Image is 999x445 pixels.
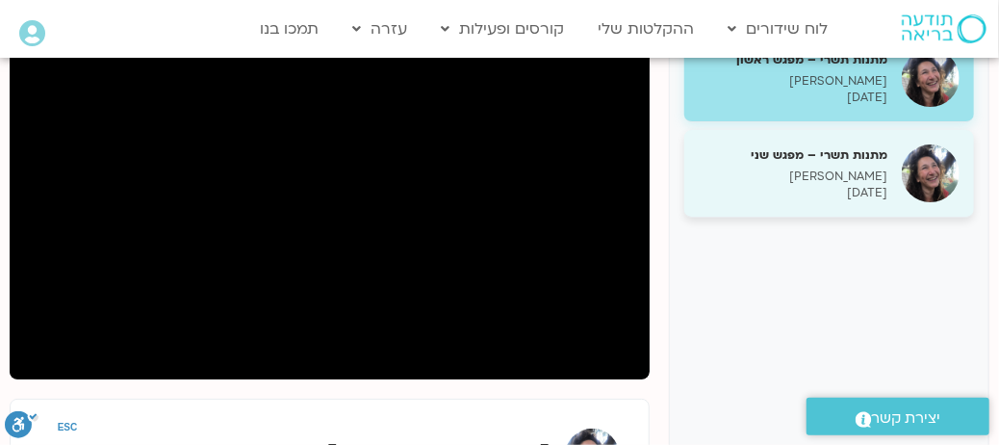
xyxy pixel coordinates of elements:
[344,11,418,47] a: עזרה
[719,11,838,47] a: לוח שידורים
[699,73,887,90] p: [PERSON_NAME]
[807,398,989,435] a: יצירת קשר
[589,11,704,47] a: ההקלטות שלי
[699,51,887,68] h5: מתנות תשרי – מפגש ראשון
[699,146,887,164] h5: מתנות תשרי – מפגש שני
[902,14,986,43] img: תודעה בריאה
[902,144,960,202] img: מתנות תשרי – מפגש שני
[250,11,329,47] a: תמכו בנו
[432,11,575,47] a: קורסים ופעילות
[872,406,941,432] span: יצירת קשר
[699,169,887,185] p: [PERSON_NAME]
[699,185,887,201] p: [DATE]
[699,90,887,106] p: [DATE]
[902,49,960,107] img: מתנות תשרי – מפגש ראשון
